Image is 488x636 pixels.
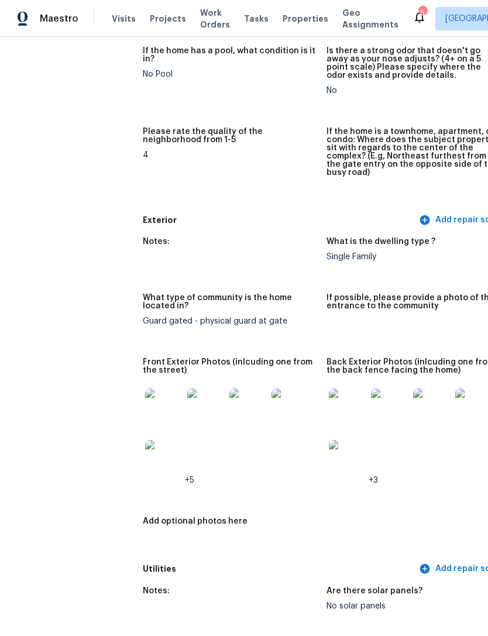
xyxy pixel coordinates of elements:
span: Maestro [40,13,78,25]
span: Tasks [244,15,269,23]
span: +5 [185,476,194,484]
span: Geo Assignments [342,7,398,30]
h5: What is the dwelling type ? [327,238,435,246]
span: Visits [112,13,136,25]
div: No Pool [143,70,317,78]
h5: Exterior [143,214,417,226]
span: Work Orders [200,7,230,30]
h5: Utilities [143,563,417,575]
h5: Are there solar panels? [327,587,422,595]
h5: Add optional photos here [143,517,248,525]
h5: What type of community is the home located in? [143,294,317,310]
h5: Notes: [143,238,170,246]
span: Projects [150,13,186,25]
h5: Notes: [143,587,170,595]
span: Properties [283,13,328,25]
h5: If the home has a pool, what condition is it in? [143,47,317,63]
h5: Front Exterior Photos (inlcuding one from the street) [143,358,317,374]
span: +3 [369,476,378,484]
div: 4 [143,151,317,159]
div: Guard gated - physical guard at gate [143,317,317,325]
h5: Please rate the quality of the neighborhood from 1-5 [143,128,317,144]
div: 5 [418,7,427,19]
